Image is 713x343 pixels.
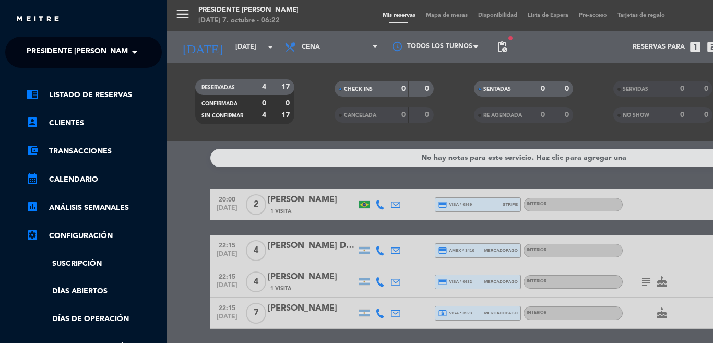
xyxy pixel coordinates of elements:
a: assessmentANÁLISIS SEMANALES [26,202,162,214]
a: account_balance_walletTransacciones [26,145,162,158]
a: Días abiertos [26,286,162,298]
i: account_box [26,116,39,128]
img: MEITRE [16,16,60,23]
a: Configuración [26,230,162,242]
a: account_boxClientes [26,117,162,129]
a: Suscripción [26,258,162,270]
i: settings_applications [26,229,39,241]
a: Días de Operación [26,313,162,325]
i: chrome_reader_mode [26,88,39,100]
i: account_balance_wallet [26,144,39,157]
span: Presidente [PERSON_NAME] [27,41,135,63]
a: chrome_reader_modeListado de Reservas [26,89,162,101]
a: calendar_monthCalendario [26,173,162,186]
i: assessment [26,200,39,213]
i: calendar_month [26,172,39,185]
